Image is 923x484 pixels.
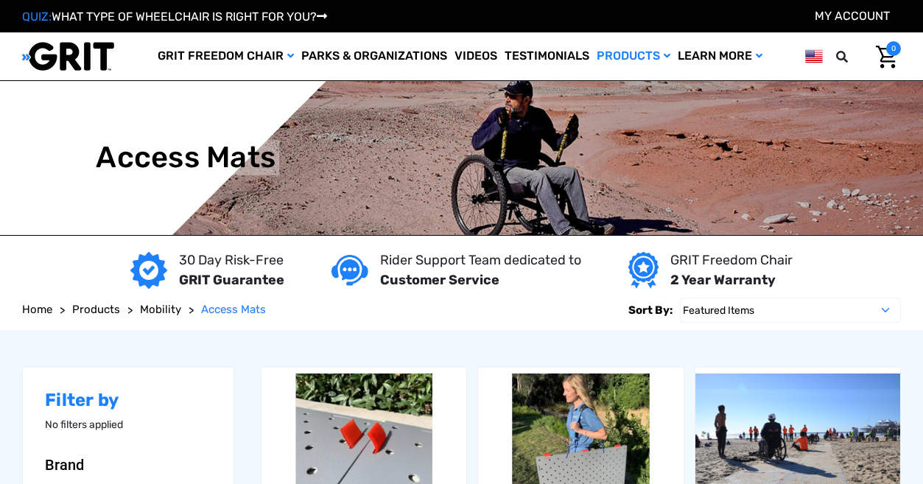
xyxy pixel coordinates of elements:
[805,47,823,66] img: us.png
[140,301,181,318] a: Mobility
[22,303,52,316] span: Home
[72,301,120,318] a: Products
[22,10,52,24] span: QUIZ:
[876,46,897,69] img: Cart
[45,456,84,474] span: Brand
[201,303,266,316] span: Access Mats
[501,32,593,80] a: Testimonials
[670,272,776,288] strong: 2 Year Warranty
[886,41,901,56] span: 0
[45,390,211,411] h2: Filter by
[130,252,167,289] img: GRIT Guarantee
[380,250,581,270] p: Rider Support Team dedicated to
[201,301,266,318] a: Access Mats
[72,303,120,316] span: Products
[670,250,793,270] p: GRIT Freedom Chair
[22,41,114,71] img: GRIT All-Terrain Wheelchair and Mobility Equipment
[674,32,766,80] a: Learn More
[380,272,499,288] strong: Customer Service
[843,41,865,72] input: Search
[865,41,901,72] a: Cart with 0 items
[45,456,211,474] button: Brand
[140,303,181,316] span: Mobility
[298,32,451,80] a: Parks & Organizations
[22,10,327,24] a: QUIZ:WHAT TYPE OF WHEELCHAIR IS RIGHT FOR YOU?
[45,417,211,432] p: No filters applied
[179,250,284,270] p: 30 Day Risk-Free
[96,140,276,175] h1: Access Mats
[628,298,673,323] label: Sort By:
[628,252,659,289] img: Year warranty
[154,32,298,80] a: GRIT Freedom Chair
[593,32,674,80] a: Products
[22,301,52,318] a: Home
[451,32,501,80] a: Videos
[179,272,284,288] strong: GRIT Guarantee
[815,9,890,23] a: Account
[331,255,368,285] img: Customer service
